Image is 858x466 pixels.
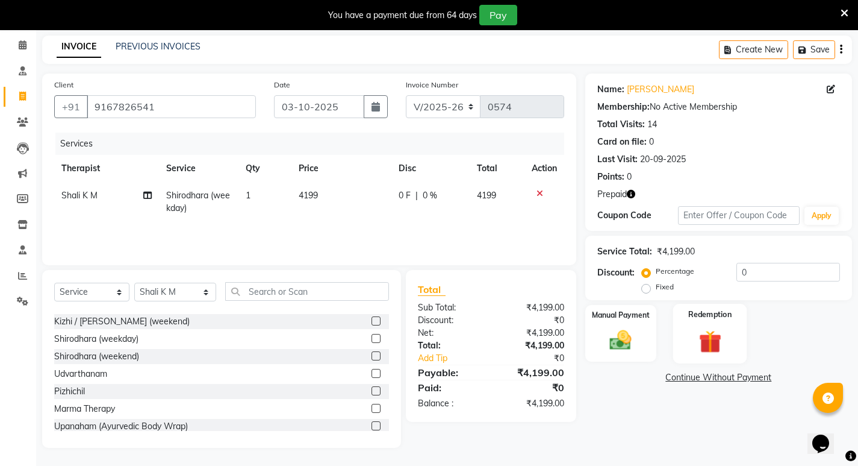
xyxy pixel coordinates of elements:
[524,155,564,182] th: Action
[409,380,491,395] div: Paid:
[592,310,650,321] label: Manual Payment
[505,352,573,365] div: ₹0
[678,206,800,225] input: Enter Offer / Coupon Code
[597,171,624,183] div: Points:
[597,245,652,258] div: Service Total:
[328,9,477,22] div: You have a payment due from 64 days
[409,339,491,352] div: Total:
[597,118,645,131] div: Total Visits:
[61,190,98,201] span: Shali K M
[597,209,678,222] div: Coupon Code
[57,36,101,58] a: INVOICE
[491,365,573,380] div: ₹4,199.00
[470,155,524,182] th: Total
[274,80,290,90] label: Date
[597,266,635,279] div: Discount:
[409,314,491,327] div: Discount:
[54,420,188,433] div: Upanaham (Ayurvedic Body Wrap)
[588,371,850,384] a: Continue Without Payment
[159,155,238,182] th: Service
[409,327,491,339] div: Net:
[688,309,732,320] label: Redemption
[657,245,695,258] div: ₹4,199.00
[409,352,505,365] a: Add Tip
[238,155,291,182] th: Qty
[409,301,491,314] div: Sub Total:
[477,190,496,201] span: 4199
[656,282,674,292] label: Fixed
[793,40,835,59] button: Save
[409,365,491,380] div: Payable:
[491,314,573,327] div: ₹0
[409,397,491,410] div: Balance :
[627,83,694,96] a: [PERSON_NAME]
[491,339,573,352] div: ₹4,199.00
[627,171,632,183] div: 0
[55,133,573,155] div: Services
[647,118,657,131] div: 14
[807,418,846,454] iframe: chat widget
[87,95,256,118] input: Search by Name/Mobile/Email/Code
[649,136,654,148] div: 0
[54,155,159,182] th: Therapist
[54,95,88,118] button: +91
[597,101,650,113] div: Membership:
[225,282,389,301] input: Search or Scan
[491,301,573,314] div: ₹4,199.00
[597,188,627,201] span: Prepaid
[491,380,573,395] div: ₹0
[597,153,638,166] div: Last Visit:
[479,5,517,25] button: Pay
[299,190,318,201] span: 4199
[656,266,694,277] label: Percentage
[391,155,470,182] th: Disc
[692,327,729,356] img: _gift.svg
[406,80,458,90] label: Invoice Number
[399,189,411,202] span: 0 F
[54,333,138,345] div: Shirodhara (weekday)
[719,40,788,59] button: Create New
[597,83,624,96] div: Name:
[54,368,107,380] div: Udvarthanam
[54,80,73,90] label: Client
[166,190,230,213] span: Shirodhara (weekday)
[54,315,190,328] div: Kizhi / [PERSON_NAME] (weekend)
[54,350,139,363] div: Shirodhara (weekend)
[491,397,573,410] div: ₹4,199.00
[116,41,201,52] a: PREVIOUS INVOICES
[418,283,446,296] span: Total
[640,153,686,166] div: 20-09-2025
[423,189,437,202] span: 0 %
[246,190,250,201] span: 1
[415,189,418,202] span: |
[603,328,638,353] img: _cash.svg
[491,327,573,339] div: ₹4,199.00
[291,155,392,182] th: Price
[54,385,85,398] div: Pizhichil
[804,207,839,225] button: Apply
[597,101,840,113] div: No Active Membership
[54,403,115,415] div: Marma Therapy
[597,136,647,148] div: Card on file:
